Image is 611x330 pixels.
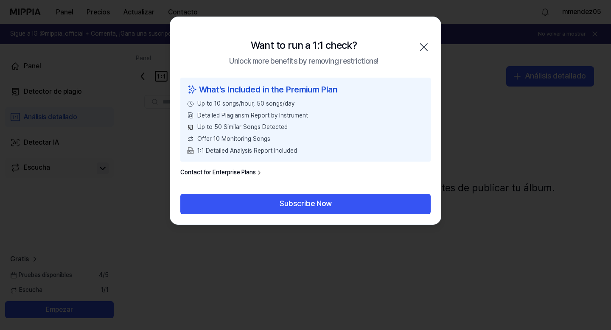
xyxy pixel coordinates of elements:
[187,83,424,96] div: What’s Included in the Premium Plan
[180,194,431,214] button: Subscribe Now
[197,100,294,108] span: Up to 10 songs/hour, 50 songs/day
[197,146,297,155] span: 1:1 Detailed Analysis Report Included
[187,147,194,154] img: PDF Download
[197,135,270,143] span: Offer 10 Monitoring Songs
[251,37,357,53] div: Want to run a 1:1 check?
[180,168,263,177] a: Contact for Enterprise Plans
[229,55,378,67] div: Unlock more benefits by removing restrictions!
[197,123,288,131] span: Up to 50 Similar Songs Detected
[197,112,308,120] span: Detailed Plagiarism Report by Instrument
[187,83,197,96] img: sparkles icon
